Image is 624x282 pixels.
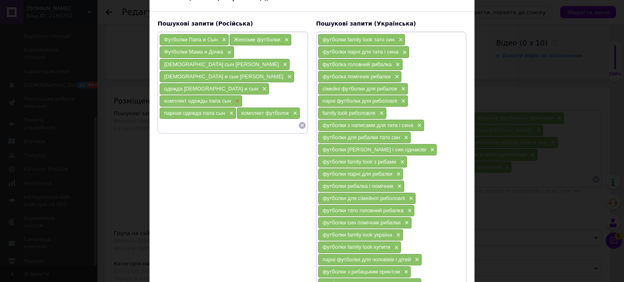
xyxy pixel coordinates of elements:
span: × [395,183,402,190]
span: Пошукові запити (Російська) [158,20,253,27]
span: футболки family look тато син [323,37,394,43]
span: × [415,122,422,129]
span: × [394,61,400,68]
span: × [399,86,405,93]
span: комплект одежды папа сын [164,98,231,104]
span: футболки для рибалки тато син [323,134,400,140]
span: × [407,195,414,202]
span: футболки син помічник рибалки [323,220,401,226]
span: × [282,37,289,43]
span: × [233,98,240,105]
span: × [405,207,412,214]
span: × [428,146,435,153]
span: комплект футболок [241,110,289,116]
span: × [398,159,405,166]
span: Пошукові запити (Українська) [316,20,416,27]
span: Женские футболки [234,37,280,43]
div: Парные футболки Family Look [26,29,151,39]
span: футболки [PERSON_NAME] і син однакові [323,146,426,153]
span: футболки парні для тата і сина [323,49,399,55]
span: [DEMOGRAPHIC_DATA] и сын [PERSON_NAME] [164,73,283,80]
span: футболки з написами для тата і сина [323,122,413,128]
span: одежда [DEMOGRAPHIC_DATA] и сын [164,86,258,92]
span: парні футболки для риболовлі [323,98,397,104]
span: футболки family look з рибами [323,159,396,165]
span: family look риболовля [323,110,375,116]
span: × [394,232,401,239]
span: × [392,244,399,251]
span: футболка головний рибалка [323,61,392,67]
span: × [396,37,403,43]
span: парная одежда папа сын [164,110,225,116]
span: × [285,73,292,80]
span: × [399,98,405,105]
span: × [402,269,408,276]
span: × [393,73,399,80]
span: × [225,49,232,56]
span: [DEMOGRAPHIC_DATA] сын [PERSON_NAME] [164,61,279,67]
span: сімейні футболки для рибалок [323,86,397,92]
span: × [413,256,419,263]
span: × [260,86,267,93]
span: × [227,110,234,117]
h2: Папа и сын "Главный рыбакПомощник рыбака" Push IT [26,43,167,114]
span: Футболки Мама и Дочка [164,49,223,55]
span: футболки family look купити [323,244,390,250]
span: футболки тато головний рибалка [323,207,403,213]
span: футболки для сімейної риболовлі [323,195,405,201]
span: × [291,110,297,117]
span: × [394,171,401,178]
span: футболки парні для рибалки [323,171,392,177]
span: × [377,110,384,117]
span: × [281,61,288,68]
span: × [402,134,409,141]
span: парні футболки для чоловіків і дітей [323,256,411,263]
span: × [403,220,409,226]
span: футболки рибалка і помічник [323,183,393,189]
span: футболка помічник рибалки [323,73,391,80]
span: × [220,37,226,43]
span: футболки family look україна [323,232,392,238]
span: Футболки Папа и Сын [164,37,218,43]
span: футболки з рибацьким принтом [323,269,400,275]
span: × [401,49,407,56]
